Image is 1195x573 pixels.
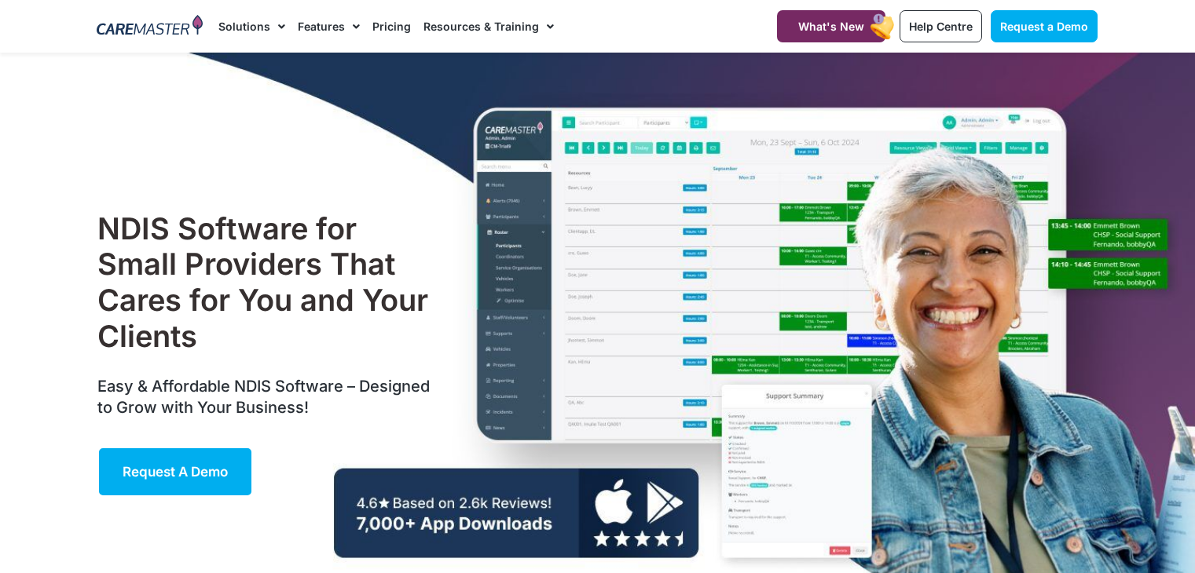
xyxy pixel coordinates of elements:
[97,211,438,354] h1: NDIS Software for Small Providers That Cares for You and Your Clients
[777,10,885,42] a: What's New
[97,447,253,497] a: Request a Demo
[909,20,973,33] span: Help Centre
[1000,20,1088,33] span: Request a Demo
[991,10,1098,42] a: Request a Demo
[97,377,430,417] span: Easy & Affordable NDIS Software – Designed to Grow with Your Business!
[97,15,203,38] img: CareMaster Logo
[900,10,982,42] a: Help Centre
[798,20,864,33] span: What's New
[123,464,228,480] span: Request a Demo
